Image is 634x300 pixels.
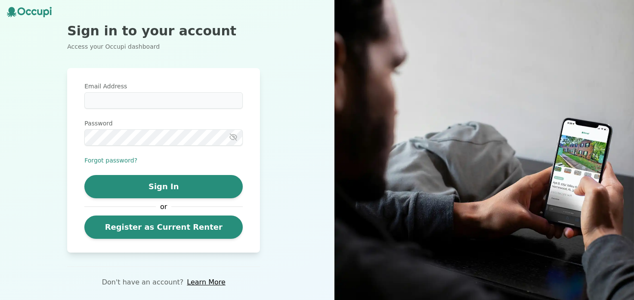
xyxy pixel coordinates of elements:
span: or [156,202,171,212]
p: Don't have an account? [102,277,184,287]
button: Sign In [84,175,243,198]
a: Learn More [187,277,225,287]
label: Password [84,119,243,128]
a: Register as Current Renter [84,216,243,239]
button: Forgot password? [84,156,137,165]
h2: Sign in to your account [67,23,260,39]
p: Access your Occupi dashboard [67,42,260,51]
label: Email Address [84,82,243,91]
